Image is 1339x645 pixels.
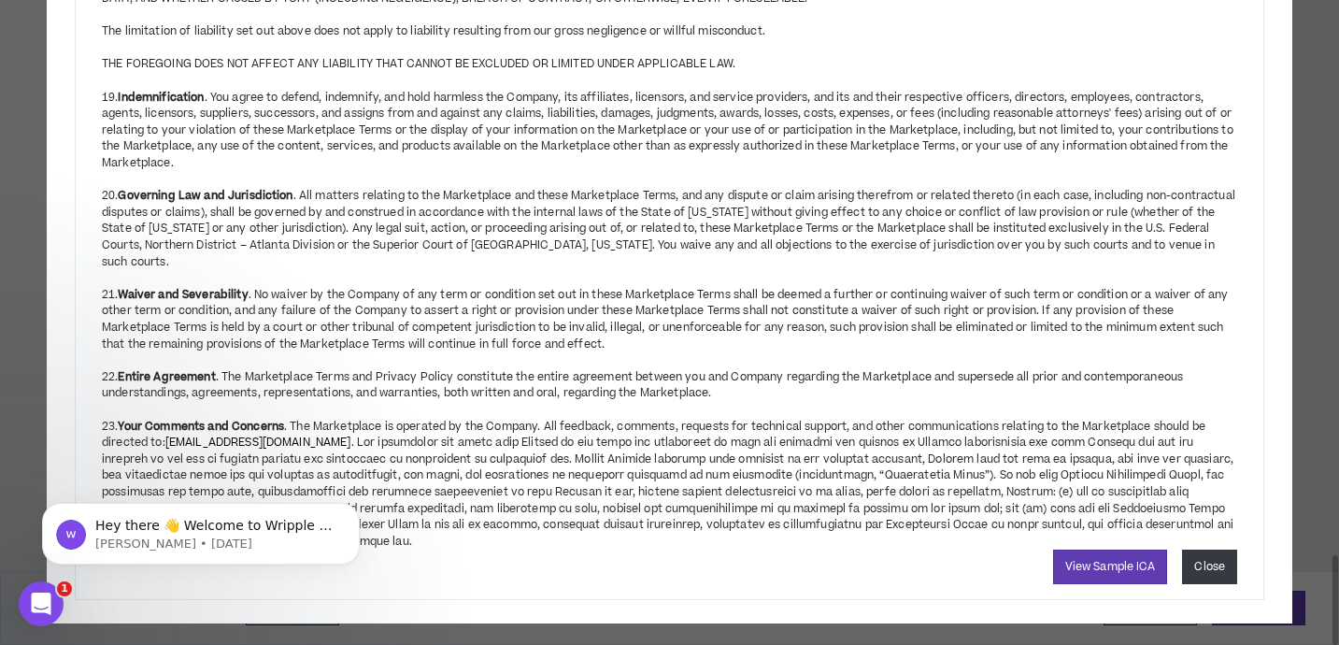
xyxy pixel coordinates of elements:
[102,73,1237,172] div: 19. . You agree to defend, indemnify, and hold harmless the Company, its affiliates, licensors, a...
[118,419,284,435] strong: Your Comments and Concerns
[1182,550,1237,584] button: Close
[118,287,248,303] strong: Waiver and Severability
[102,352,1237,402] div: 22. . The Marketplace Terms and Privacy Policy constitute the entire agreement between you and Co...
[118,188,292,204] strong: Governing Law and Jurisdiction
[118,90,204,106] strong: Indemnification
[1053,550,1168,584] a: View Sample ICA
[57,581,72,596] span: 1
[14,464,388,595] iframe: Intercom notifications message
[102,172,1237,271] div: 20. . All matters relating to the Marketplace and these Marketplace Terms, and any dispute or cla...
[102,402,1237,550] div: 23. . The Marketplace is operated by the Company. All feedback, comments, requests for technical ...
[102,270,1237,352] div: 21. . No waiver by the Company of any term or condition set out in these Marketplace Terms shall ...
[165,435,351,451] a: [EMAIL_ADDRESS][DOMAIN_NAME]
[19,581,64,626] iframe: Intercom live chat
[102,56,1237,73] div: THE FOREGOING DOES NOT AFFECT ANY LIABILITY THAT CANNOT BE EXCLUDED OR LIMITED UNDER APPLICABLE LAW.
[102,23,1237,40] div: The limitation of liability set out above does not apply to liability resulting from our gross ne...
[118,369,215,385] strong: Entire Agreement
